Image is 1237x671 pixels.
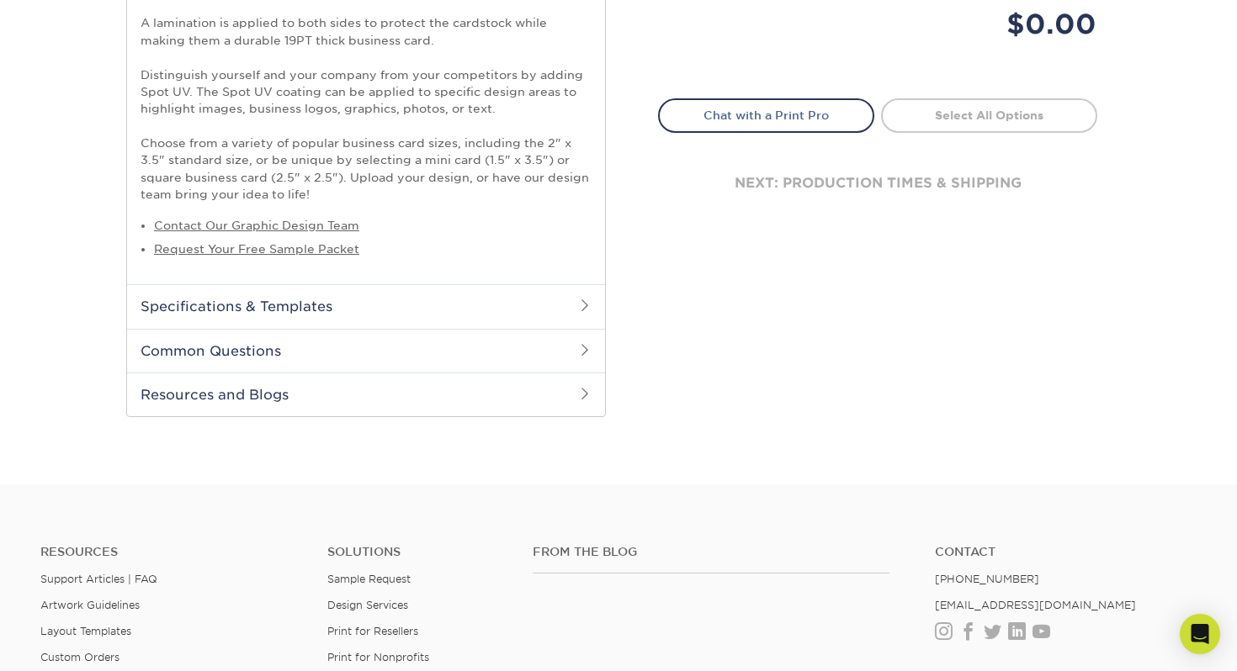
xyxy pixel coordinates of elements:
[881,98,1097,132] a: Select All Options
[127,372,605,416] h2: Resources and Blogs
[154,242,359,256] a: Request Your Free Sample Packet
[127,329,605,372] h2: Common Questions
[890,4,1096,45] div: $0.00
[935,573,1039,585] a: [PHONE_NUMBER]
[533,545,889,559] h4: From the Blog
[40,599,140,611] a: Artwork Guidelines
[658,133,1097,234] div: next: production times & shipping
[127,284,605,328] h2: Specifications & Templates
[40,545,302,559] h4: Resources
[935,599,1136,611] a: [EMAIL_ADDRESS][DOMAIN_NAME]
[658,98,874,132] a: Chat with a Print Pro
[327,625,418,637] a: Print for Resellers
[327,545,507,559] h4: Solutions
[1180,614,1220,654] div: Open Intercom Messenger
[327,599,408,611] a: Design Services
[154,219,359,232] a: Contact Our Graphic Design Team
[327,573,411,585] a: Sample Request
[327,651,429,663] a: Print for Nonprofits
[40,573,157,585] a: Support Articles | FAQ
[935,545,1197,559] a: Contact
